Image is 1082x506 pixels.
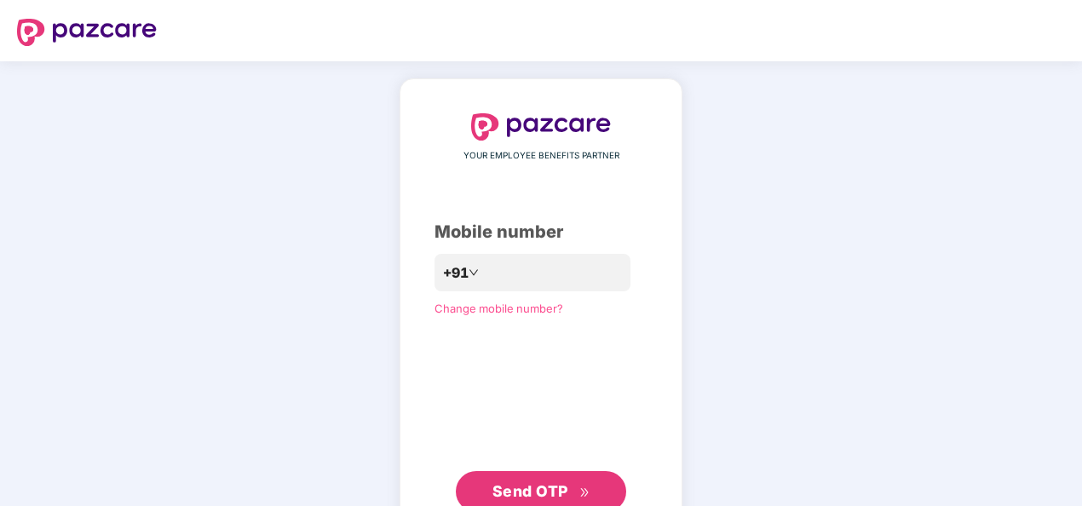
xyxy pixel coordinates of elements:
span: Send OTP [492,482,568,500]
a: Change mobile number? [435,302,563,315]
span: YOUR EMPLOYEE BENEFITS PARTNER [463,149,619,163]
span: down [469,267,479,278]
span: +91 [443,262,469,284]
div: Mobile number [435,219,647,245]
span: double-right [579,487,590,498]
img: logo [17,19,157,46]
img: logo [471,113,611,141]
